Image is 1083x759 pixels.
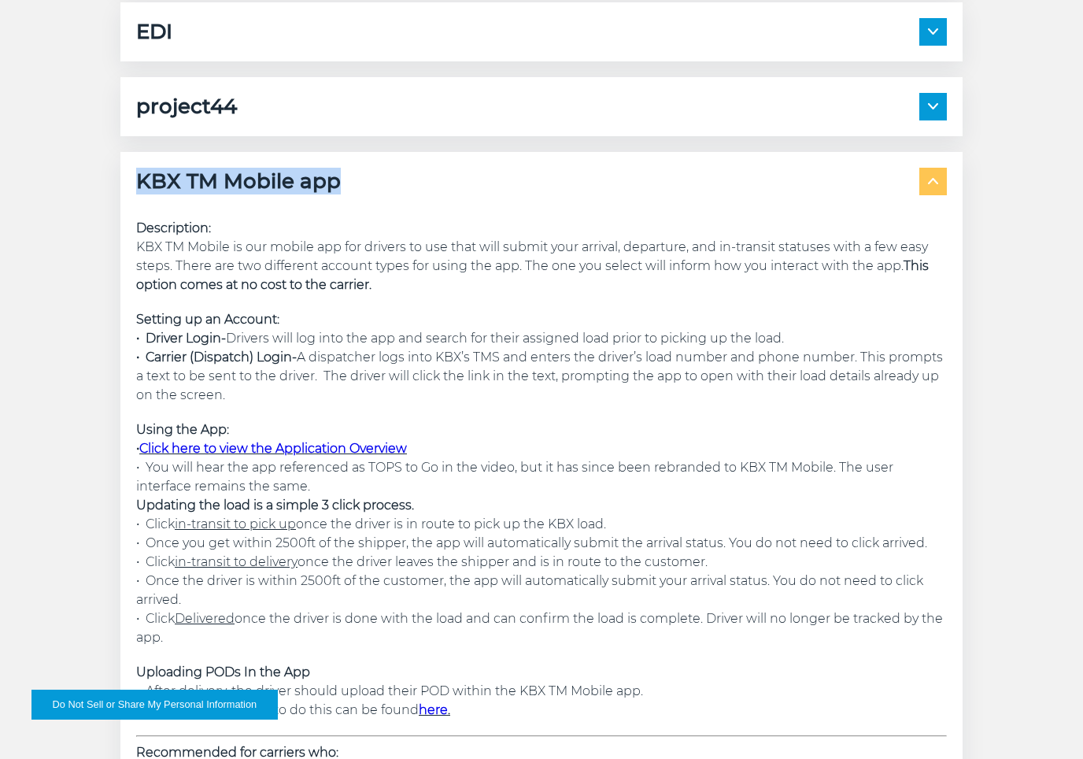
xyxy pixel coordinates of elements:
[136,219,947,294] p: KBX TM Mobile is our mobile app for drivers to use that will submit your arrival, departure, and ...
[136,168,341,195] h5: KBX TM Mobile app
[139,441,407,456] a: Click here to view the Application Overview
[136,422,229,437] strong: Using the App:
[136,420,947,647] p: • You will hear the app referenced as TOPS to Go in the video, but it has since been rebranded to...
[136,220,211,235] strong: Description:
[136,350,297,365] strong: • Carrier (Dispatch) Login-
[419,702,448,717] a: here
[136,441,139,456] strong: •
[136,18,172,46] h5: EDI
[136,93,237,120] h5: project44
[136,331,226,346] strong: • Driver Login-
[175,611,235,626] u: Delivered
[31,690,278,720] button: Do Not Sell or Share My Personal Information
[136,665,310,679] span: Uploading PODs In the App
[928,28,938,35] img: arrow
[419,702,450,717] strong: .
[175,554,298,569] u: in-transit to delivery
[136,310,947,405] p: Drivers will log into the app and search for their assigned load prior to picking up the load. A ...
[175,516,296,531] u: in-transit to pick up
[136,498,414,513] strong: Updating the load is a simple 3 click process.
[136,312,279,327] strong: Setting up an Account:
[928,178,938,184] img: arrow
[136,663,947,720] p: • After delivery, the driver should upload their POD within the KBX TM Mobile app. • Instructions...
[928,103,938,109] img: arrow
